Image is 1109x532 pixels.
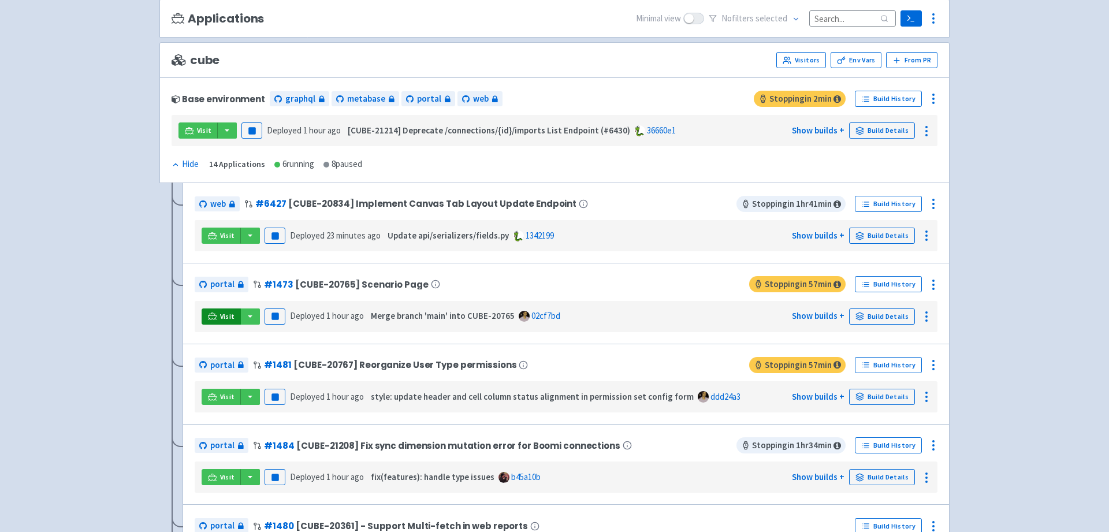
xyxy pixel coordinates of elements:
[220,392,235,401] span: Visit
[178,122,218,139] a: Visit
[220,312,235,321] span: Visit
[265,469,285,485] button: Pause
[531,310,560,321] a: 02cf7bd
[756,13,787,24] span: selected
[172,54,219,67] span: cube
[855,276,922,292] a: Build History
[267,125,341,136] span: Deployed
[290,391,364,402] span: Deployed
[264,278,293,291] a: #1473
[195,277,248,292] a: portal
[855,91,922,107] a: Build History
[290,230,381,241] span: Deployed
[809,10,896,26] input: Search...
[172,158,200,171] button: Hide
[849,122,915,139] a: Build Details
[326,310,364,321] time: 1 hour ago
[220,231,235,240] span: Visit
[417,92,441,106] span: portal
[202,469,241,485] a: Visit
[326,471,364,482] time: 1 hour ago
[202,308,241,325] a: Visit
[326,391,364,402] time: 1 hour ago
[210,278,235,291] span: portal
[264,359,291,371] a: #1481
[388,230,509,241] strong: Update api/serializers/fields.py
[202,228,241,244] a: Visit
[776,52,826,68] a: Visitors
[241,122,262,139] button: Pause
[831,52,881,68] a: Env Vars
[347,92,385,106] span: metabase
[855,437,922,453] a: Build History
[636,12,681,25] span: Minimal view
[710,391,740,402] a: ddd24a3
[265,389,285,405] button: Pause
[290,471,364,482] span: Deployed
[749,357,846,373] span: Stopping in 57 min
[849,308,915,325] a: Build Details
[172,94,265,104] div: Base environment
[371,471,494,482] strong: fix(features): handle type issues
[736,437,846,453] span: Stopping in 1 hr 34 min
[849,228,915,244] a: Build Details
[210,359,235,372] span: portal
[202,389,241,405] a: Visit
[473,92,489,106] span: web
[255,198,286,210] a: #6427
[270,91,329,107] a: graphql
[326,230,381,241] time: 23 minutes ago
[209,158,265,171] div: 14 Applications
[348,125,630,136] strong: [CUBE-21214] Deprecate /connections/{id}/imports List Endpoint (#6430)
[264,440,294,452] a: #1484
[900,10,922,27] a: Terminal
[210,198,226,211] span: web
[296,441,620,451] span: [CUBE-21208] Fix sync dimension mutation error for Boomi connections
[371,391,694,402] strong: style: update header and cell column status alignment in permission set config form
[172,12,264,25] h3: Applications
[195,196,240,212] a: web
[849,469,915,485] a: Build Details
[855,196,922,212] a: Build History
[195,438,248,453] a: portal
[792,310,844,321] a: Show builds +
[285,92,315,106] span: graphql
[401,91,455,107] a: portal
[220,473,235,482] span: Visit
[290,310,364,321] span: Deployed
[855,357,922,373] a: Build History
[296,521,528,531] span: [CUBE-20361] - Support Multi-fetch in web reports
[749,276,846,292] span: Stopping in 57 min
[210,439,235,452] span: portal
[721,12,787,25] span: No filter s
[849,389,915,405] a: Build Details
[323,158,362,171] div: 8 paused
[265,228,285,244] button: Pause
[792,391,844,402] a: Show builds +
[754,91,846,107] span: Stopping in 2 min
[332,91,399,107] a: metabase
[526,230,554,241] a: 1342199
[264,520,293,532] a: #1480
[303,125,341,136] time: 1 hour ago
[265,308,285,325] button: Pause
[195,358,248,373] a: portal
[274,158,314,171] div: 6 running
[792,125,844,136] a: Show builds +
[288,199,576,209] span: [CUBE-20834] Implement Canvas Tab Layout Update Endpoint
[886,52,937,68] button: From PR
[197,126,212,135] span: Visit
[172,158,199,171] div: Hide
[371,310,515,321] strong: Merge branch 'main' into CUBE-20765
[647,125,676,136] a: 36660e1
[736,196,846,212] span: Stopping in 1 hr 41 min
[511,471,541,482] a: b45a10b
[293,360,516,370] span: [CUBE-20767] Reorganize User Type permissions
[295,280,428,289] span: [CUBE-20765] Scenario Page
[792,230,844,241] a: Show builds +
[457,91,503,107] a: web
[792,471,844,482] a: Show builds +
